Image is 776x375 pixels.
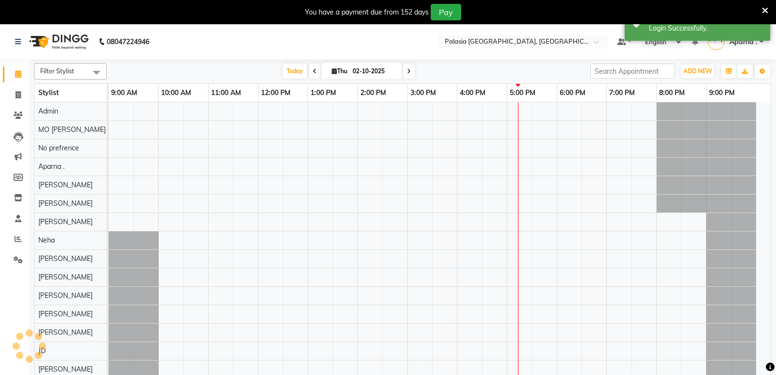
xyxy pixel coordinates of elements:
[708,33,725,50] img: Aparna .
[38,180,93,189] span: [PERSON_NAME]
[350,64,398,79] input: 2025-10-02
[259,86,293,100] a: 12:00 PM
[283,64,307,79] span: Today
[109,86,140,100] a: 9:00 AM
[38,125,106,134] span: MO [PERSON_NAME]
[358,86,388,100] a: 2:00 PM
[707,86,737,100] a: 9:00 PM
[308,86,339,100] a: 1:00 PM
[40,67,74,75] span: Filter Stylist
[25,28,91,55] img: logo
[607,86,637,100] a: 7:00 PM
[38,254,93,263] span: [PERSON_NAME]
[683,67,712,75] span: ADD NEW
[681,65,714,78] button: ADD NEW
[329,67,350,75] span: Thu
[209,86,243,100] a: 11:00 AM
[457,86,488,100] a: 4:00 PM
[38,273,93,281] span: [PERSON_NAME]
[38,365,93,374] span: [PERSON_NAME]
[408,86,438,100] a: 3:00 PM
[305,7,429,17] div: You have a payment due from 152 days
[657,86,687,100] a: 8:00 PM
[507,86,538,100] a: 5:00 PM
[38,310,93,318] span: [PERSON_NAME]
[38,236,55,245] span: Neha
[557,86,588,100] a: 6:00 PM
[38,328,93,337] span: [PERSON_NAME]
[38,217,93,226] span: [PERSON_NAME]
[38,291,93,300] span: [PERSON_NAME]
[159,86,194,100] a: 10:00 AM
[107,28,149,55] b: 08047224946
[38,199,93,208] span: [PERSON_NAME]
[38,162,65,171] span: Aparna .
[38,144,79,152] span: No prefrence
[649,23,763,33] div: Login Successfully.
[38,88,59,97] span: Stylist
[38,107,58,115] span: Admin
[729,37,758,47] span: Aparna .
[431,4,461,20] button: Pay
[590,64,675,79] input: Search Appointment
